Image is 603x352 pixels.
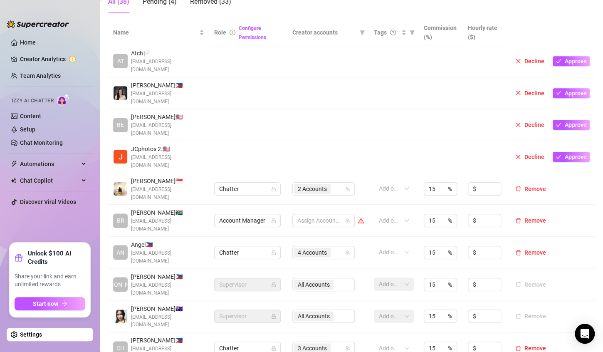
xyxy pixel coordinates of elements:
[512,88,548,98] button: Decline
[515,58,521,64] span: close
[515,345,521,351] span: delete
[512,120,548,130] button: Decline
[20,331,42,338] a: Settings
[131,217,204,233] span: [EMAIL_ADDRESS][DOMAIN_NAME]
[28,249,85,266] strong: Unlock $100 AI Credits
[113,28,198,37] span: Name
[515,218,521,223] span: delete
[117,216,124,225] span: BR
[515,122,521,128] span: close
[292,28,356,37] span: Creator accounts
[565,90,587,97] span: Approve
[131,208,204,217] span: [PERSON_NAME] 🇿🇦
[345,250,350,255] span: team
[524,90,544,97] span: Decline
[512,216,549,226] button: Remove
[108,20,209,45] th: Name
[131,121,204,137] span: [EMAIL_ADDRESS][DOMAIN_NAME]
[131,154,204,169] span: [EMAIL_ADDRESS][DOMAIN_NAME]
[524,186,546,192] span: Remove
[515,250,521,255] span: delete
[20,72,61,79] a: Team Analytics
[463,20,507,45] th: Hourly rate ($)
[524,154,544,160] span: Decline
[524,121,544,128] span: Decline
[556,122,561,128] span: check
[7,20,69,28] img: logo-BBDzfeDw.svg
[553,88,590,98] button: Approve
[11,161,17,167] span: thunderbolt
[20,126,35,133] a: Setup
[114,182,127,196] img: Adam Bautista
[15,253,23,262] span: gift
[57,94,70,106] img: AI Chatter
[515,186,521,191] span: delete
[360,30,365,35] span: filter
[524,249,546,256] span: Remove
[553,56,590,66] button: Approve
[294,248,331,258] span: 4 Accounts
[131,81,204,90] span: [PERSON_NAME] 🇵🇭
[20,198,76,205] a: Discover Viral Videos
[131,176,204,186] span: [PERSON_NAME] 🇸🇬
[345,218,350,223] span: team
[230,30,235,35] span: info-circle
[515,90,521,96] span: close
[524,345,546,352] span: Remove
[131,112,204,121] span: [PERSON_NAME] 🇺🇸
[219,246,276,259] span: Chatter
[117,57,124,66] span: AT
[271,218,276,223] span: lock
[131,90,204,106] span: [EMAIL_ADDRESS][DOMAIN_NAME]
[515,154,521,160] span: close
[131,186,204,201] span: [EMAIL_ADDRESS][DOMAIN_NAME]
[20,39,36,46] a: Home
[131,49,204,58] span: Atch 🏳️
[20,174,79,187] span: Chat Copilot
[345,186,350,191] span: team
[219,278,276,291] span: Supervisor
[553,120,590,130] button: Approve
[294,184,331,194] span: 2 Accounts
[219,214,276,227] span: Account Manager
[131,304,204,313] span: [PERSON_NAME] 🇦🇺
[358,218,364,223] span: warning
[131,58,204,74] span: [EMAIL_ADDRESS][DOMAIN_NAME]
[556,90,561,96] span: check
[390,30,396,35] span: question-circle
[271,282,276,287] span: lock
[15,273,85,289] span: Share your link and earn unlimited rewards
[345,346,350,351] span: team
[214,29,226,36] span: Role
[117,120,124,129] span: BE
[20,139,63,146] a: Chat Monitoring
[98,280,143,289] span: [PERSON_NAME]
[15,297,85,310] button: Start nowarrow-right
[512,56,548,66] button: Decline
[556,154,561,160] span: check
[553,152,590,162] button: Approve
[116,248,124,257] span: AN
[33,300,58,307] span: Start now
[20,52,86,66] a: Creator Analytics exclamation-circle
[408,26,416,39] span: filter
[271,346,276,351] span: lock
[114,150,127,164] img: JCphotos 2020
[131,240,204,249] span: Angel 🇵🇭
[374,28,387,37] span: Tags
[12,97,54,105] span: Izzy AI Chatter
[419,20,463,45] th: Commission (%)
[298,248,327,257] span: 4 Accounts
[410,30,415,35] span: filter
[114,86,127,100] img: Justine Bairan
[358,26,366,39] span: filter
[131,249,204,265] span: [EMAIL_ADDRESS][DOMAIN_NAME]
[524,58,544,64] span: Decline
[219,183,276,195] span: Chatter
[512,311,549,321] button: Remove
[512,152,548,162] button: Decline
[114,310,127,323] img: Moana Seas
[131,281,204,297] span: [EMAIL_ADDRESS][DOMAIN_NAME]
[239,25,266,40] a: Configure Permissions
[131,313,204,329] span: [EMAIL_ADDRESS][DOMAIN_NAME]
